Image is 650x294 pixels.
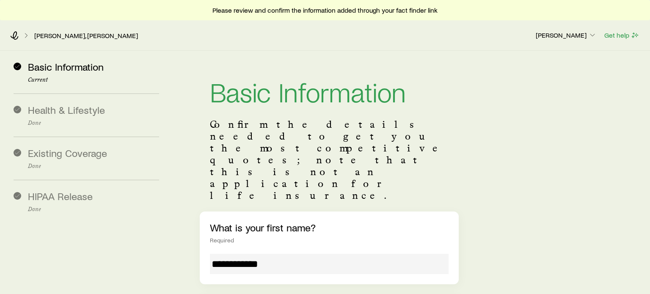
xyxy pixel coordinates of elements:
[28,163,159,170] p: Done
[210,237,449,244] div: Required
[536,31,597,39] p: [PERSON_NAME]
[28,104,105,116] span: Health & Lifestyle
[28,60,104,73] span: Basic Information
[28,206,159,213] p: Done
[210,222,449,234] p: What is your first name?
[212,6,438,14] span: Please review and confirm the information added through your fact finder link
[210,78,449,105] h1: Basic Information
[28,77,159,83] p: Current
[210,118,449,201] p: Confirm the details needed to get you the most competitive quotes; note that this is not an appli...
[535,30,597,41] button: [PERSON_NAME]
[604,30,640,40] button: Get help
[28,120,159,126] p: Done
[28,147,107,159] span: Existing Coverage
[28,190,93,202] span: HIPAA Release
[34,32,138,40] a: [PERSON_NAME], [PERSON_NAME]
